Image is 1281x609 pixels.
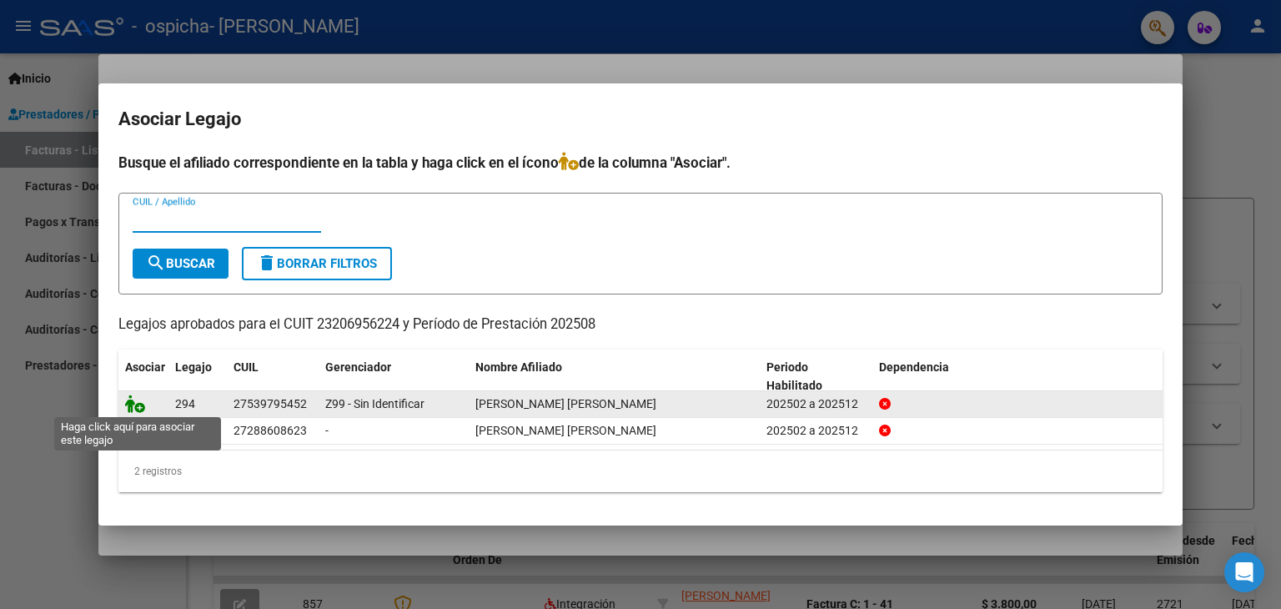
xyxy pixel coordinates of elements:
h2: Asociar Legajo [118,103,1163,135]
span: Legajo [175,360,212,374]
datatable-header-cell: Legajo [168,350,227,405]
span: Dependencia [879,360,949,374]
span: Buscar [146,256,215,271]
datatable-header-cell: Dependencia [872,350,1163,405]
div: 202502 a 202512 [766,421,866,440]
span: PORTILLO AMBAR MALENA NICOLE [475,397,656,410]
span: Gerenciador [325,360,391,374]
mat-icon: search [146,253,166,273]
button: Borrar Filtros [242,247,392,280]
div: Open Intercom Messenger [1224,552,1264,592]
span: Nombre Afiliado [475,360,562,374]
span: Asociar [125,360,165,374]
mat-icon: delete [257,253,277,273]
p: Legajos aprobados para el CUIT 23206956224 y Período de Prestación 202508 [118,315,1163,335]
span: Borrar Filtros [257,256,377,271]
datatable-header-cell: Asociar [118,350,168,405]
div: 202502 a 202512 [766,395,866,414]
span: Z99 - Sin Identificar [325,397,424,410]
span: - [325,424,329,437]
span: CUIL [234,360,259,374]
div: 27539795452 [234,395,307,414]
datatable-header-cell: Periodo Habilitado [760,350,872,405]
span: 294 [175,397,195,410]
datatable-header-cell: CUIL [227,350,319,405]
span: MARIN PAULA TAMARA [475,424,656,437]
div: 27288608623 [234,421,307,440]
div: 2 registros [118,450,1163,492]
button: Buscar [133,249,229,279]
span: Periodo Habilitado [766,360,822,393]
span: 272 [175,424,195,437]
datatable-header-cell: Nombre Afiliado [469,350,760,405]
h4: Busque el afiliado correspondiente en la tabla y haga click en el ícono de la columna "Asociar". [118,152,1163,174]
datatable-header-cell: Gerenciador [319,350,469,405]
